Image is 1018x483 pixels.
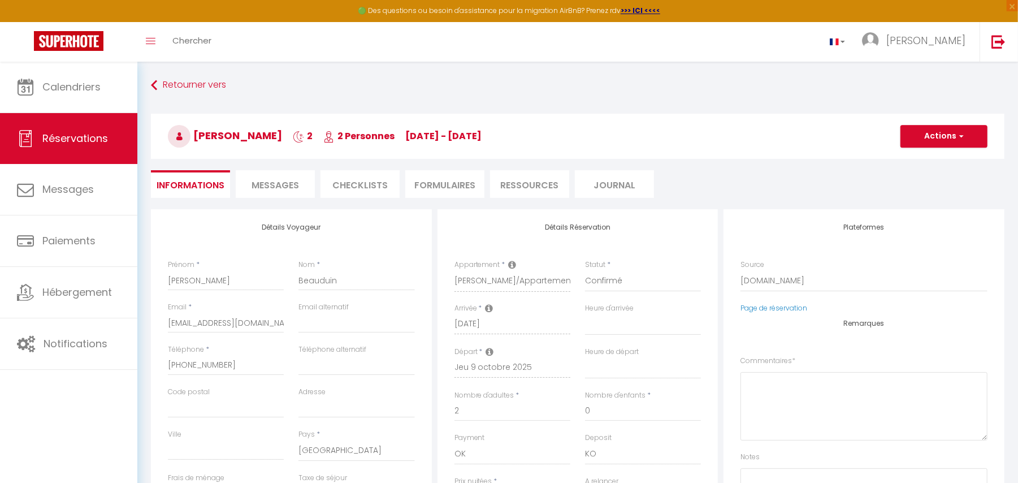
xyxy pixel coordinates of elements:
span: Réservations [42,131,108,145]
label: Code postal [168,387,210,398]
li: Ressources [490,170,569,198]
a: ... [PERSON_NAME] [854,22,980,62]
label: Nom [298,260,315,270]
span: Notifications [44,337,107,351]
span: Messages [252,179,299,192]
a: Page de réservation [740,303,807,313]
h4: Détails Voyageur [168,223,415,231]
label: Notes [740,452,760,463]
label: Statut [585,260,605,270]
li: Journal [575,170,654,198]
label: Nombre d'enfants [585,390,646,401]
label: Nombre d'adultes [454,390,514,401]
a: Retourner vers [151,75,1004,96]
label: Appartement [454,260,500,270]
label: Adresse [298,387,326,398]
label: Email alternatif [298,302,349,313]
span: 2 [293,130,313,143]
label: Départ [454,347,478,357]
img: ... [862,32,879,49]
h4: Remarques [740,320,987,327]
label: Heure d'arrivée [585,303,634,314]
span: Paiements [42,234,96,248]
button: Actions [900,125,987,148]
label: Source [740,260,764,270]
label: Prénom [168,260,194,270]
span: Chercher [172,34,211,46]
span: Messages [42,182,94,196]
label: Téléphone alternatif [298,344,366,355]
label: Ville [168,429,181,440]
a: Chercher [164,22,220,62]
label: Arrivée [454,303,477,314]
a: >>> ICI <<<< [621,6,660,15]
label: Email [168,302,187,313]
span: [PERSON_NAME] [886,33,965,48]
span: [PERSON_NAME] [168,128,282,143]
span: Hébergement [42,285,112,299]
label: Pays [298,429,315,440]
li: FORMULAIRES [405,170,484,198]
label: Payment [454,433,485,443]
span: Calendriers [42,80,101,94]
img: logout [991,34,1006,49]
h4: Détails Réservation [454,223,701,231]
label: Heure de départ [585,347,639,357]
li: CHECKLISTS [320,170,400,198]
label: Téléphone [168,344,204,355]
label: Deposit [585,433,612,443]
span: 2 Personnes [323,130,395,143]
img: Super Booking [34,31,103,51]
label: Commentaires [740,356,795,366]
li: Informations [151,170,230,198]
h4: Plateformes [740,223,987,231]
span: [DATE] - [DATE] [405,130,482,143]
